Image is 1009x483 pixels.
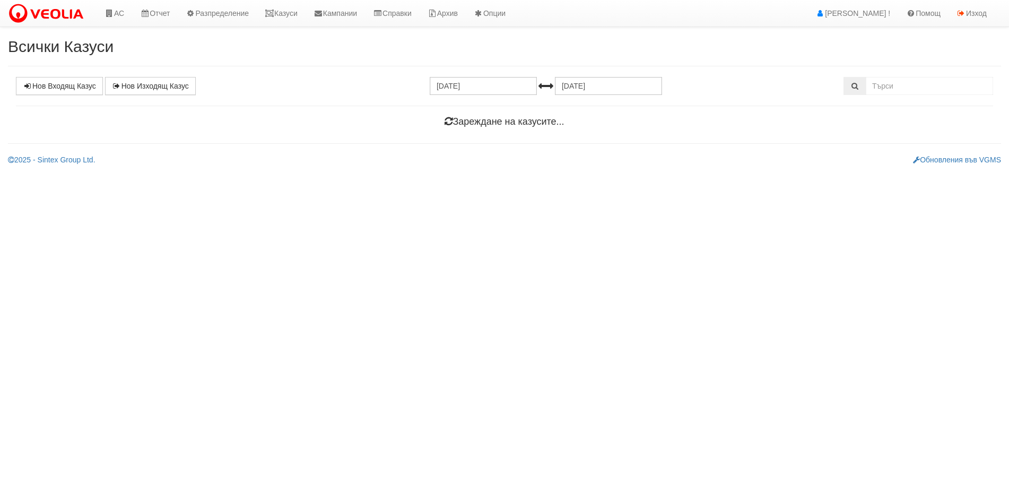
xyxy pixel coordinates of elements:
[105,77,196,95] a: Нов Изходящ Казус
[16,117,993,127] h4: Зареждане на казусите...
[866,77,993,95] input: Търсене по Идентификатор, Бл/Вх/Ап, Тип, Описание, Моб. Номер, Имейл, Файл, Коментар,
[16,77,103,95] a: Нов Входящ Казус
[8,156,95,164] a: 2025 - Sintex Group Ltd.
[8,38,1001,55] h2: Всички Казуси
[913,156,1001,164] a: Обновления във VGMS
[8,3,89,25] img: VeoliaLogo.png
